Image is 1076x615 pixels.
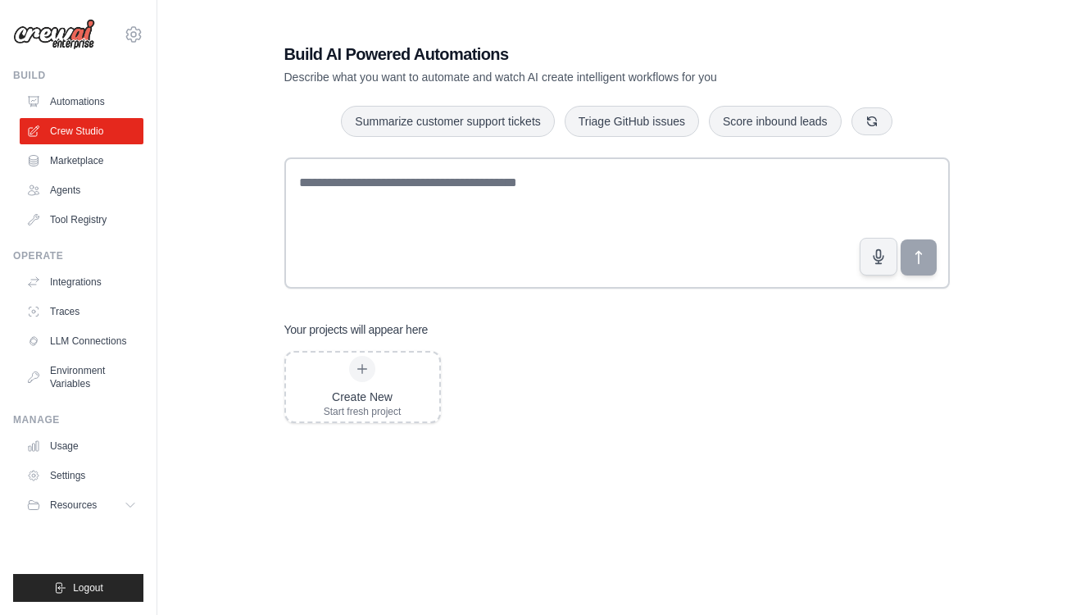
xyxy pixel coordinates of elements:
button: Score inbound leads [709,106,842,137]
div: Operate [13,249,143,262]
a: Environment Variables [20,358,143,397]
div: Create New [324,389,402,405]
span: Resources [50,499,97,512]
div: Build [13,69,143,82]
button: Summarize customer support tickets [341,106,554,137]
a: Tool Registry [20,207,143,233]
a: Integrations [20,269,143,295]
a: Usage [20,433,143,459]
button: Click to speak your automation idea [860,238,897,276]
a: Automations [20,89,143,115]
div: Start fresh project [324,405,402,418]
span: Logout [73,581,103,594]
img: Logo [13,19,95,50]
h1: Build AI Powered Automations [284,43,835,66]
a: Crew Studio [20,118,143,144]
button: Get new suggestions [851,107,892,135]
a: Marketplace [20,148,143,174]
button: Logout [13,574,143,602]
a: LLM Connections [20,328,143,354]
a: Traces [20,298,143,325]
p: Describe what you want to automate and watch AI create intelligent workflows for you [284,69,835,85]
h3: Your projects will appear here [284,321,429,338]
a: Agents [20,177,143,203]
div: Manage [13,413,143,426]
button: Triage GitHub issues [565,106,699,137]
button: Resources [20,492,143,518]
a: Settings [20,462,143,489]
